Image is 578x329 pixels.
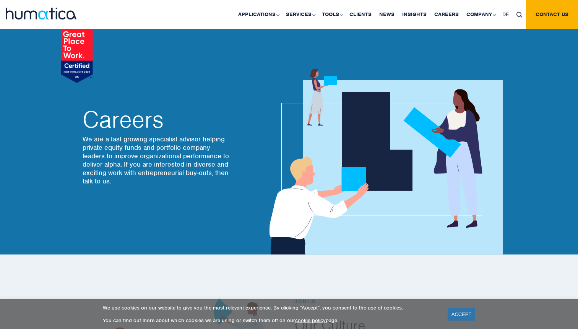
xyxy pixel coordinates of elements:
h2: Careers [83,108,232,131]
a: ACCEPT [448,308,476,321]
img: about_banner1 [262,69,503,254]
h6: Join us [295,298,501,305]
p: We use cookies on our website to give you the most relevant experience. By clicking “Accept”, you... [103,305,438,311]
p: You can find out more about which cookies we are using or switch them off on our page. [103,317,438,324]
span: DE [502,11,509,18]
p: We are a fast growing specialist advisor helping private equity funds and portfolio company leade... [83,135,232,185]
img: logo [6,8,76,19]
img: search_icon [516,12,522,18]
a: cookie policy [295,317,326,324]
